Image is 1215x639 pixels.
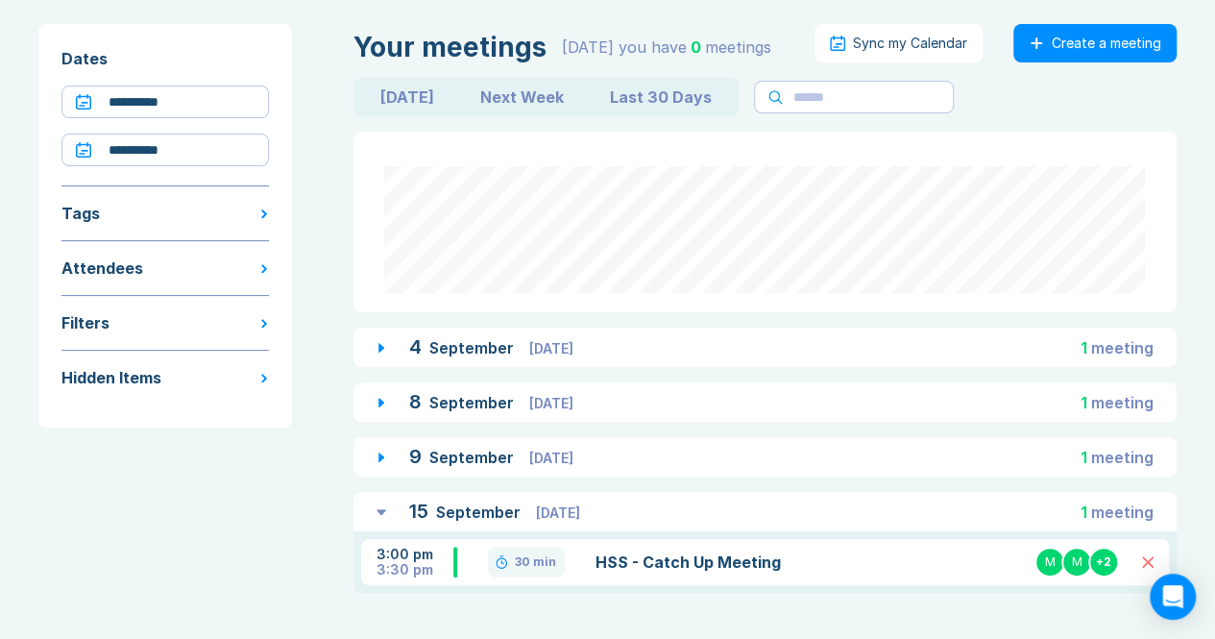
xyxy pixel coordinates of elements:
[429,393,518,412] span: September
[1052,36,1161,51] div: Create a meeting
[1081,448,1087,467] span: 1
[1013,24,1177,62] button: Create a meeting
[1091,338,1154,357] span: meeting
[587,82,735,112] button: Last 30 Days
[1081,503,1087,522] span: 1
[409,445,422,468] span: 9
[377,547,453,562] div: 3:00 pm
[595,551,855,574] a: HSS - Catch Up Meeting
[853,36,967,51] div: Sync my Calendar
[1142,556,1154,568] button: Delete
[529,395,573,411] span: [DATE]
[529,450,573,466] span: [DATE]
[1061,547,1092,578] div: M
[353,32,547,62] div: Your meetings
[61,257,143,280] div: Attendees
[357,82,457,112] button: [DATE]
[1081,338,1087,357] span: 1
[409,500,428,523] span: 15
[409,335,422,358] span: 4
[691,37,701,57] span: 0
[61,311,109,334] div: Filters
[536,504,580,521] span: [DATE]
[61,202,100,225] div: Tags
[1034,547,1065,578] div: M
[814,24,983,62] button: Sync my Calendar
[1091,393,1154,412] span: meeting
[1150,574,1196,620] div: Open Intercom Messenger
[529,340,573,356] span: [DATE]
[1081,393,1087,412] span: 1
[436,503,524,522] span: September
[1088,547,1119,578] div: + 2
[61,47,269,70] div: Dates
[457,82,587,112] button: Next Week
[1091,503,1154,522] span: meeting
[377,562,453,578] div: 3:30 pm
[1091,448,1154,467] span: meeting
[515,554,556,570] div: 30 min
[429,448,518,467] span: September
[429,338,518,357] span: September
[61,366,161,389] div: Hidden Items
[562,36,771,59] div: [DATE] you have meeting s
[409,390,422,413] span: 8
